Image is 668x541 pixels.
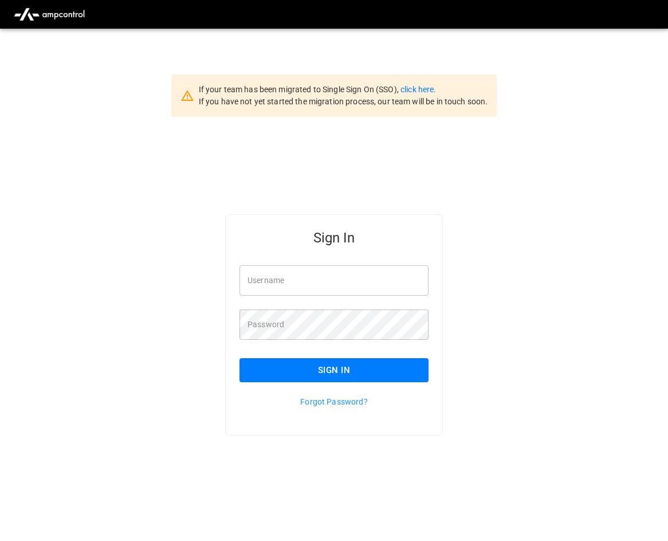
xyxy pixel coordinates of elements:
[239,396,429,407] p: Forgot Password?
[239,229,429,247] h5: Sign In
[199,97,488,106] span: If you have not yet started the migration process, our team will be in touch soon.
[199,85,400,94] span: If your team has been migrated to Single Sign On (SSO),
[9,3,89,25] img: ampcontrol.io logo
[239,358,429,382] button: Sign In
[400,85,436,94] a: click here.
